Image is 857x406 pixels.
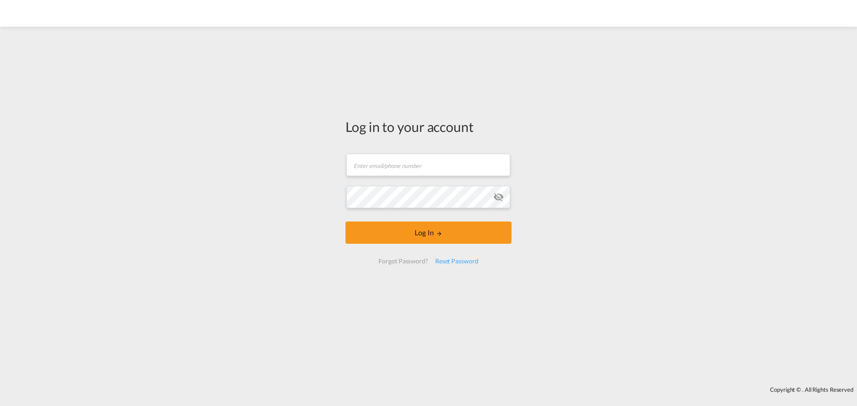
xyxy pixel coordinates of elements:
div: Log in to your account [345,117,512,136]
input: Enter email/phone number [346,154,510,176]
button: LOGIN [345,221,512,244]
div: Forgot Password? [375,253,431,269]
div: Reset Password [432,253,482,269]
md-icon: icon-eye-off [493,192,504,202]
